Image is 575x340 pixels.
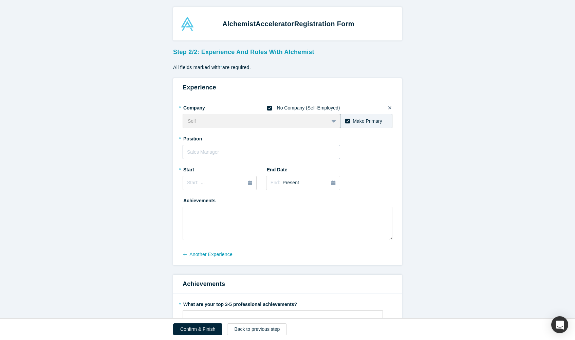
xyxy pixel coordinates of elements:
label: Company [183,102,221,112]
button: Start:... [183,176,257,190]
div: No Company (Self-Employed) [277,104,340,112]
button: Confirm & Finish [173,323,222,335]
p: All fields marked with are required. [173,64,402,71]
button: End:Present [266,176,340,190]
div: Make Primary [353,118,382,125]
button: another Experience [183,249,240,260]
label: Start [183,164,221,173]
span: End: [271,180,280,185]
label: Achievements [183,195,221,204]
button: Back to previous step [227,323,287,335]
span: ... [201,180,205,185]
strong: Alchemist Registration Form [222,20,354,28]
span: Present [283,180,299,185]
input: Sales Manager [183,145,340,159]
span: Start: [187,180,198,185]
label: What are your top 3-5 professional achievements? [183,299,392,308]
h3: Achievements [183,279,392,289]
div: rdw-editor [187,313,378,324]
h3: Experience [183,83,392,92]
img: Alchemist Accelerator Logo [180,17,194,31]
h3: Step 2/2: Experience and Roles with Alchemist [173,45,402,57]
label: Position [183,133,221,142]
span: Accelerator [256,20,294,28]
label: End Date [266,164,304,173]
